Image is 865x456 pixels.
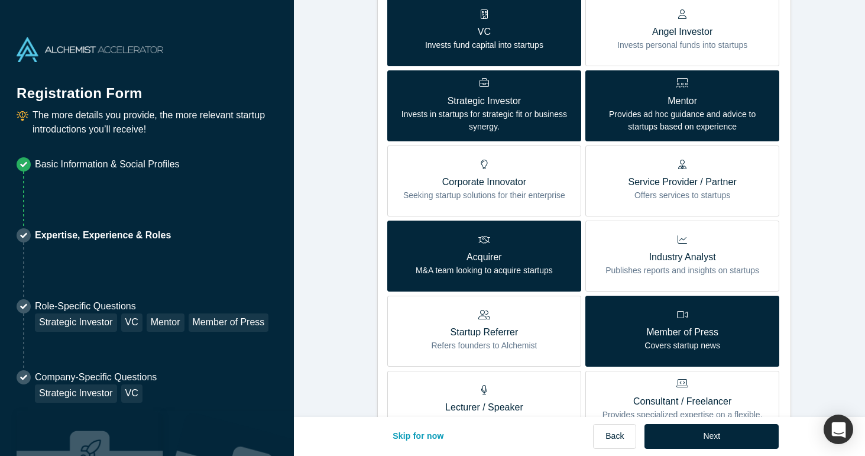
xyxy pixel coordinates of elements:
p: Offers services to startups [628,189,737,202]
p: Invests fund capital into startups [425,39,543,51]
p: Company-Specific Questions [35,370,157,384]
h1: Registration Form [17,70,277,104]
img: Alchemist Accelerator Logo [17,37,163,62]
div: Member of Press [189,313,269,332]
p: M&A team looking to acquire startups [416,264,553,277]
p: Angel Investor [617,25,747,39]
p: Strategic Investor [396,94,572,108]
p: Seeking startup solutions for their enterprise [403,189,565,202]
p: Covers startup news [644,339,720,352]
div: Strategic Investor [35,384,117,403]
p: Publishes reports and insights on startups [605,264,759,277]
p: VC [425,25,543,39]
button: Back [593,424,636,449]
p: Refers founders to Alchemist [431,339,537,352]
p: Invests in startups for strategic fit or business synergy. [396,108,572,133]
p: Acquirer [416,250,553,264]
p: Consultant / Freelancer [594,394,770,409]
p: Basic Information & Social Profiles [35,157,180,172]
p: Industry Analyst [605,250,759,264]
p: Provides specialized expertise on a flexible, project basis. [594,409,770,434]
p: Lecturer / Speaker [399,400,570,415]
div: Mentor [147,313,184,332]
button: Skip for now [380,424,456,449]
p: Role-Specific Questions [35,299,268,313]
div: VC [121,384,142,403]
div: Strategic Investor [35,313,117,332]
p: Invests personal funds into startups [617,39,747,51]
button: Next [644,424,779,449]
p: Startup Referrer [431,325,537,339]
p: The more details you provide, the more relevant startup introductions you’ll receive! [33,108,277,137]
div: VC [121,313,142,332]
p: Expertise, Experience & Roles [35,228,171,242]
p: Teaches sessions and/or participates in panels [399,415,570,427]
p: Provides ad hoc guidance and advice to startups based on experience [594,108,770,133]
p: Service Provider / Partner [628,175,737,189]
p: Corporate Innovator [403,175,565,189]
p: Member of Press [644,325,720,339]
p: Mentor [594,94,770,108]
